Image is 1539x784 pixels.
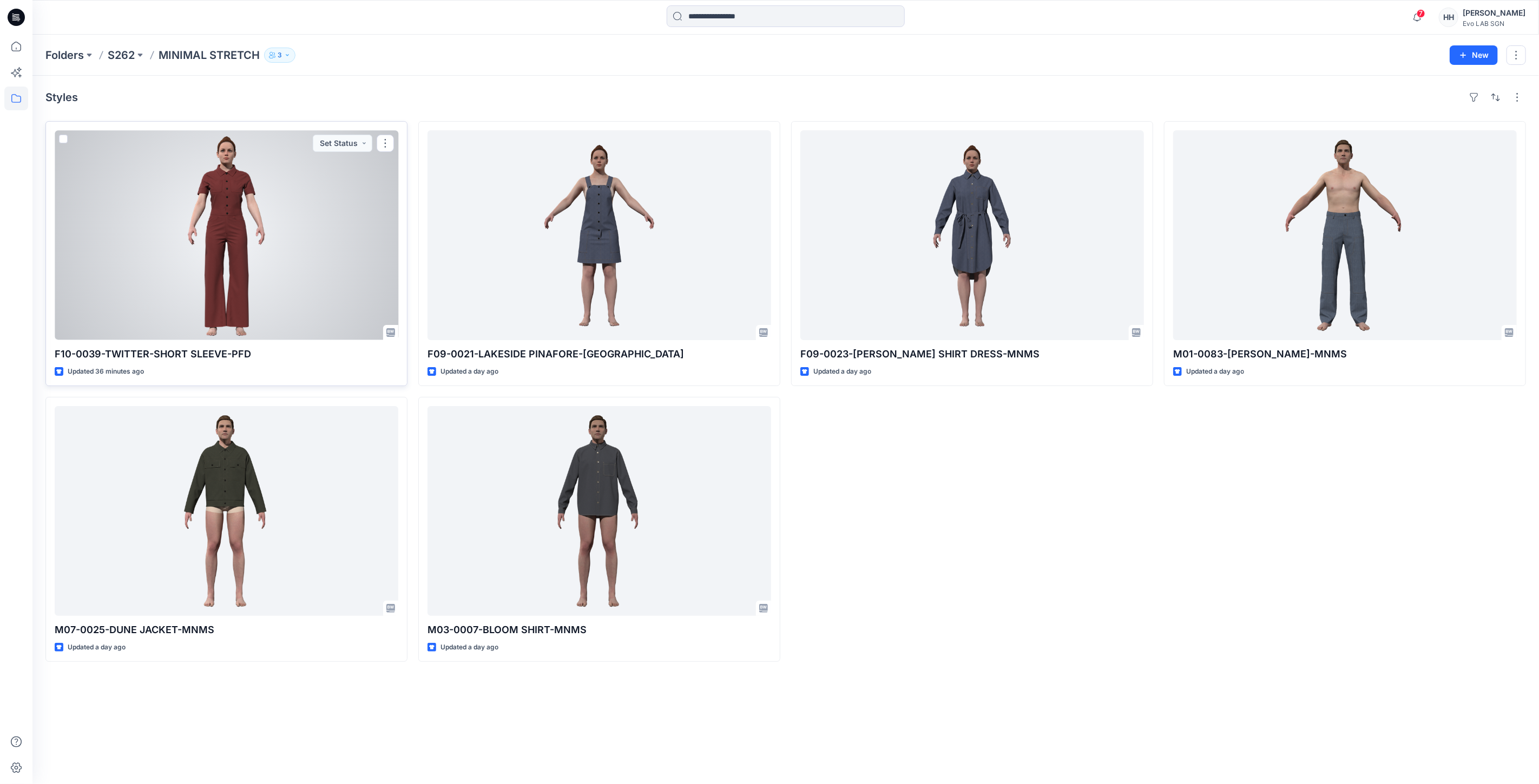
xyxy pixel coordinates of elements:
[68,366,144,377] p: Updated 36 minutes ago
[800,347,1144,362] p: F09-0023-[PERSON_NAME] SHIRT DRESS-MNMS
[68,642,126,653] p: Updated a day ago
[427,406,771,616] a: M03-0007-BLOOM SHIRT-MNMS
[427,130,771,340] a: F09-0021-LAKESIDE PINAFORE-MNMS
[813,366,871,377] p: Updated a day ago
[45,48,84,63] a: Folders
[55,406,398,616] a: M07-0025-DUNE JACKET-MNMS
[1173,130,1517,340] a: M01-0083-LOOM CARPENTER-MNMS
[427,622,771,637] p: M03-0007-BLOOM SHIRT-MNMS
[264,48,295,63] button: 3
[1463,6,1525,19] div: [PERSON_NAME]
[1463,19,1525,28] div: Evo LAB SGN
[1450,45,1498,65] button: New
[55,622,398,637] p: M07-0025-DUNE JACKET-MNMS
[55,130,398,340] a: F10-0039-TWITTER-SHORT SLEEVE-PFD
[1173,347,1517,362] p: M01-0083-[PERSON_NAME]-MNMS
[800,130,1144,340] a: F09-0023-JEANIE SHIRT DRESS-MNMS
[1417,9,1425,18] span: 7
[108,48,135,63] a: S262
[1439,8,1458,27] div: HH
[427,347,771,362] p: F09-0021-LAKESIDE PINAFORE-[GEOGRAPHIC_DATA]
[45,91,78,104] h4: Styles
[278,49,282,61] p: 3
[1186,366,1244,377] p: Updated a day ago
[440,642,498,653] p: Updated a day ago
[55,347,398,362] p: F10-0039-TWITTER-SHORT SLEEVE-PFD
[159,48,260,63] p: MINIMAL STRETCH
[440,366,498,377] p: Updated a day ago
